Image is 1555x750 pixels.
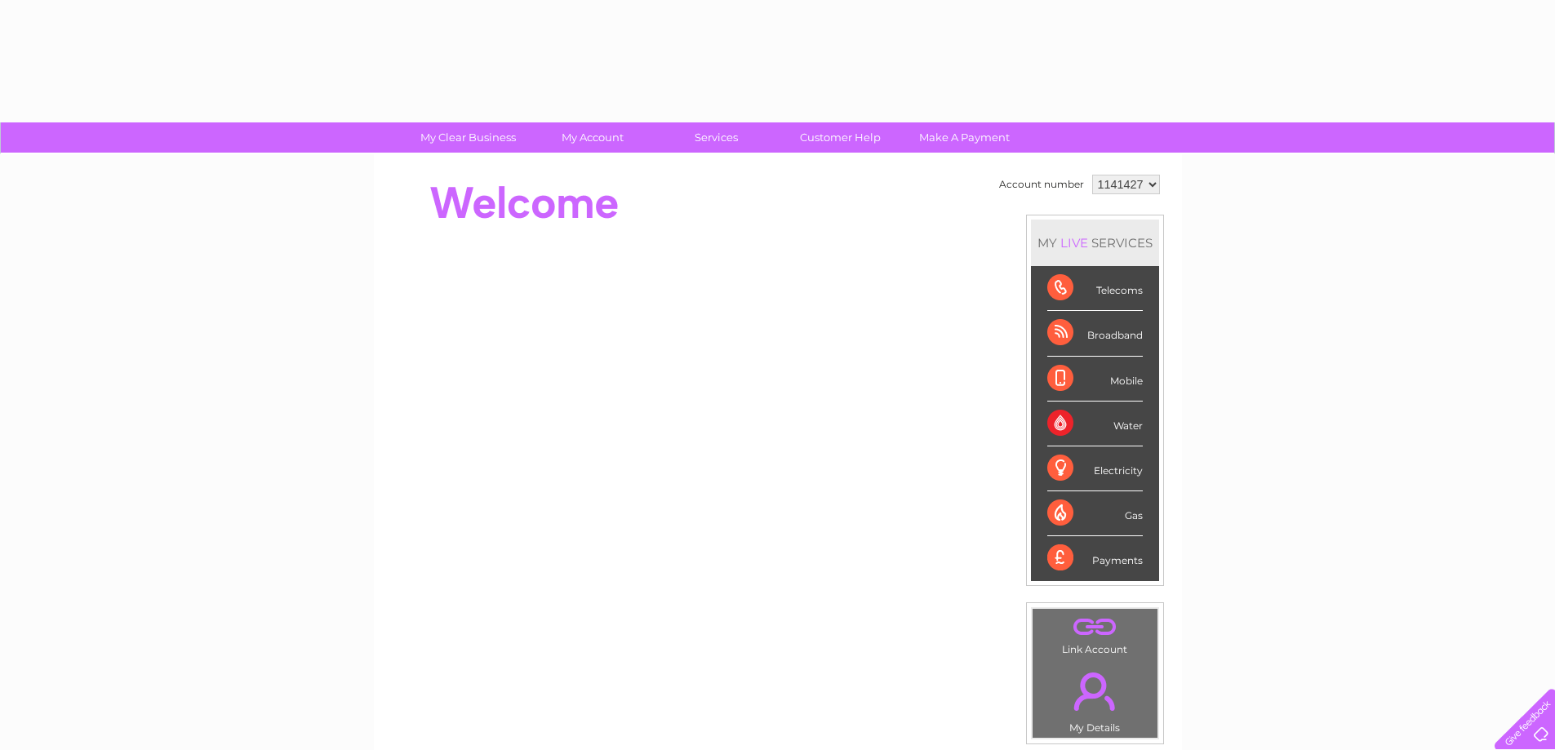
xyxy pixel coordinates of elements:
div: Gas [1047,491,1143,536]
a: My Account [525,122,660,153]
div: LIVE [1057,235,1091,251]
a: Services [649,122,784,153]
td: Account number [995,171,1088,198]
a: Make A Payment [897,122,1032,153]
td: My Details [1032,659,1158,739]
a: Customer Help [773,122,908,153]
div: Telecoms [1047,266,1143,311]
div: Payments [1047,536,1143,580]
div: MY SERVICES [1031,220,1159,266]
td: Link Account [1032,608,1158,659]
div: Mobile [1047,357,1143,402]
a: . [1037,613,1153,641]
a: . [1037,663,1153,720]
div: Electricity [1047,446,1143,491]
div: Water [1047,402,1143,446]
div: Broadband [1047,311,1143,356]
a: My Clear Business [401,122,535,153]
